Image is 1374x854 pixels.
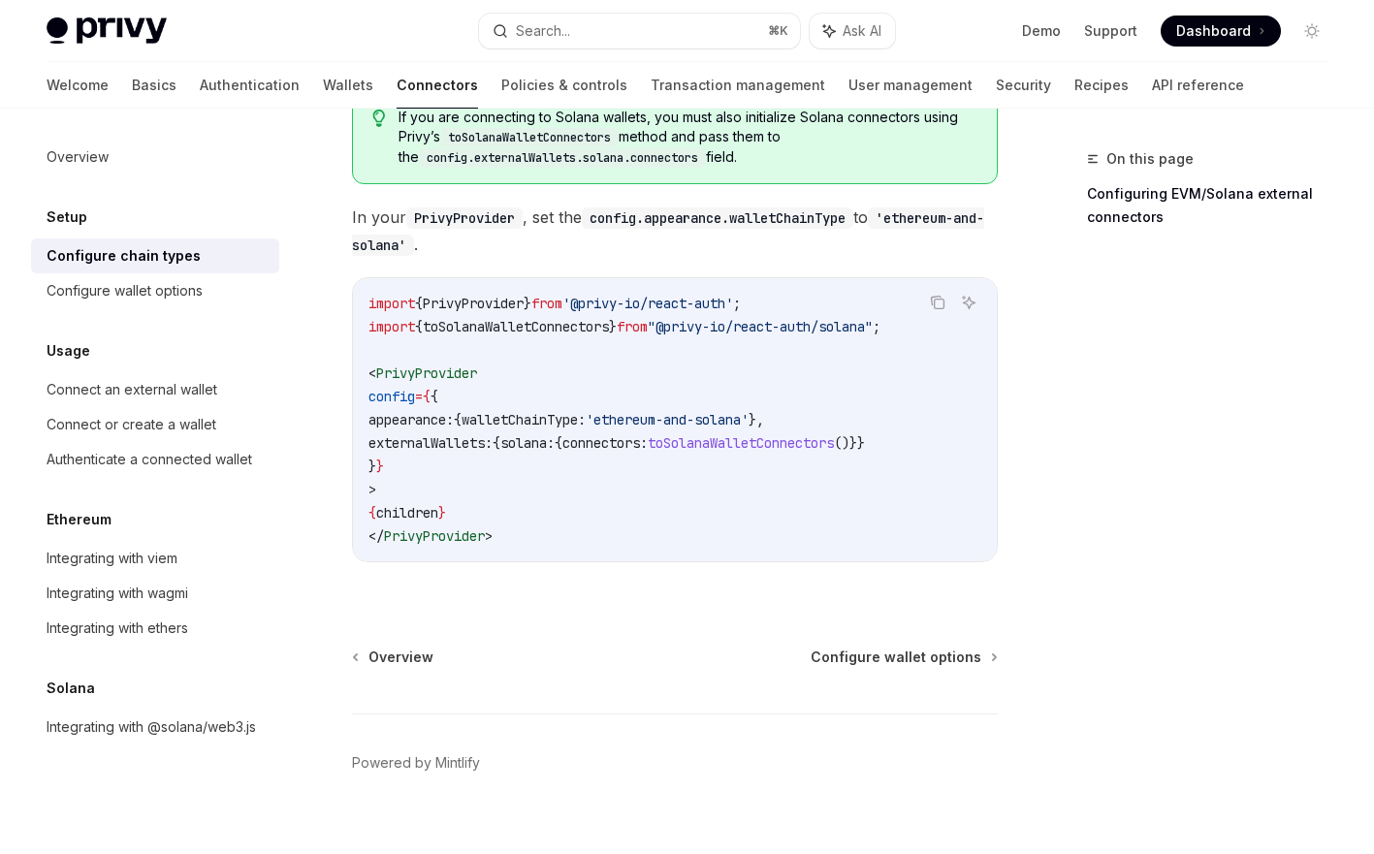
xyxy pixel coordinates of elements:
[996,62,1051,109] a: Security
[848,62,973,109] a: User management
[648,318,873,335] span: "@privy-io/react-auth/solana"
[368,481,376,498] span: >
[47,279,203,302] div: Configure wallet options
[47,62,109,109] a: Welcome
[617,318,648,335] span: from
[200,62,300,109] a: Authentication
[1106,147,1194,171] span: On this page
[352,753,480,773] a: Powered by Mintlify
[47,339,90,363] h5: Usage
[415,295,423,312] span: {
[419,148,706,168] code: config.externalWallets.solana.connectors
[372,110,386,127] svg: Tip
[1074,62,1129,109] a: Recipes
[1022,21,1061,41] a: Demo
[31,140,279,174] a: Overview
[31,710,279,744] a: Integrating with @solana/web3.js
[406,207,523,229] code: PrivyProvider
[925,290,950,315] button: Copy the contents from the code block
[500,434,555,452] span: solana:
[501,62,627,109] a: Policies & controls
[956,290,981,315] button: Ask AI
[843,21,881,41] span: Ask AI
[352,204,998,258] span: In your , set the to .
[47,145,109,169] div: Overview
[524,295,531,312] span: }
[1087,178,1343,233] a: Configuring EVM/Solana external connectors
[368,434,493,452] span: externalWallets:
[493,434,500,452] span: {
[454,411,462,428] span: {
[648,434,834,452] span: toSolanaWalletConnectors
[1152,62,1244,109] a: API reference
[397,62,478,109] a: Connectors
[47,508,112,531] h5: Ethereum
[415,318,423,335] span: {
[609,318,617,335] span: }
[733,295,741,312] span: ;
[376,458,384,475] span: }
[31,407,279,442] a: Connect or create a wallet
[47,617,188,640] div: Integrating with ethers
[47,206,87,229] h5: Setup
[47,413,216,436] div: Connect or create a wallet
[31,576,279,611] a: Integrating with wagmi
[516,19,570,43] div: Search...
[376,504,438,522] span: children
[132,62,176,109] a: Basics
[368,527,384,545] span: </
[555,434,562,452] span: {
[31,273,279,308] a: Configure wallet options
[31,442,279,477] a: Authenticate a connected wallet
[438,504,446,522] span: }
[47,547,177,570] div: Integrating with viem
[562,295,733,312] span: '@privy-io/react-auth'
[47,677,95,700] h5: Solana
[423,318,609,335] span: toSolanaWalletConnectors
[384,527,485,545] span: PrivyProvider
[47,715,256,739] div: Integrating with @solana/web3.js
[368,411,454,428] span: appearance:
[873,318,880,335] span: ;
[47,17,167,45] img: light logo
[47,448,252,471] div: Authenticate a connected wallet
[582,207,853,229] code: config.appearance.walletChainType
[768,23,788,39] span: ⌘ K
[31,541,279,576] a: Integrating with viem
[368,388,415,405] span: config
[1296,16,1327,47] button: Toggle dark mode
[810,14,895,48] button: Ask AI
[1084,21,1137,41] a: Support
[749,411,764,428] span: },
[834,434,865,452] span: ()}}
[399,108,977,168] span: If you are connecting to Solana wallets, you must also initialize Solana connectors using Privy’s...
[368,318,415,335] span: import
[531,295,562,312] span: from
[376,364,477,382] span: PrivyProvider
[368,504,376,522] span: {
[31,372,279,407] a: Connect an external wallet
[423,388,431,405] span: {
[47,378,217,401] div: Connect an external wallet
[1161,16,1281,47] a: Dashboard
[431,388,438,405] span: {
[47,582,188,605] div: Integrating with wagmi
[423,295,524,312] span: PrivyProvider
[811,648,981,667] span: Configure wallet options
[586,411,749,428] span: 'ethereum-and-solana'
[485,527,493,545] span: >
[31,611,279,646] a: Integrating with ethers
[368,295,415,312] span: import
[354,648,433,667] a: Overview
[415,388,423,405] span: =
[47,244,201,268] div: Configure chain types
[368,364,376,382] span: <
[811,648,996,667] a: Configure wallet options
[562,434,648,452] span: connectors:
[1176,21,1251,41] span: Dashboard
[651,62,825,109] a: Transaction management
[323,62,373,109] a: Wallets
[368,458,376,475] span: }
[462,411,586,428] span: walletChainType:
[440,128,619,147] code: toSolanaWalletConnectors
